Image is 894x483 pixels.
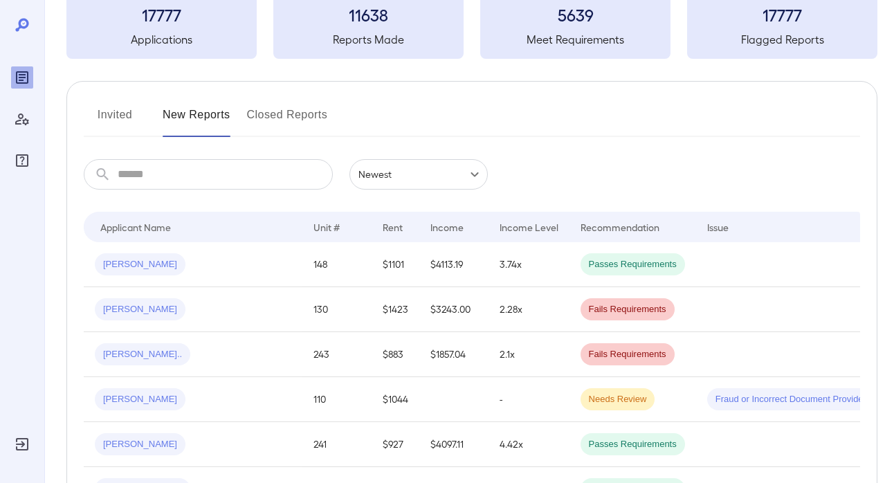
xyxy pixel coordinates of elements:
div: Log Out [11,433,33,455]
div: Reports [11,66,33,89]
span: Fails Requirements [581,303,675,316]
button: Invited [84,104,146,137]
td: 4.42x [489,422,569,467]
td: 3.74x [489,242,569,287]
td: $1423 [372,287,419,332]
td: $1857.04 [419,332,489,377]
button: Closed Reports [247,104,328,137]
td: 241 [302,422,372,467]
td: $927 [372,422,419,467]
h3: 17777 [66,3,257,26]
td: $3243.00 [419,287,489,332]
div: Issue [707,219,729,235]
div: Unit # [313,219,340,235]
h5: Flagged Reports [687,31,877,48]
h5: Meet Requirements [480,31,670,48]
span: Fails Requirements [581,348,675,361]
div: Income Level [500,219,558,235]
h5: Applications [66,31,257,48]
div: Recommendation [581,219,659,235]
td: $4097.11 [419,422,489,467]
span: [PERSON_NAME] [95,258,185,271]
td: - [489,377,569,422]
h3: 5639 [480,3,670,26]
td: 2.1x [489,332,569,377]
td: 148 [302,242,372,287]
td: $4113.19 [419,242,489,287]
span: Passes Requirements [581,438,685,451]
span: Passes Requirements [581,258,685,271]
div: Rent [383,219,405,235]
td: 2.28x [489,287,569,332]
div: Manage Users [11,108,33,130]
h5: Reports Made [273,31,464,48]
span: [PERSON_NAME].. [95,348,190,361]
td: 130 [302,287,372,332]
span: [PERSON_NAME] [95,303,185,316]
span: [PERSON_NAME] [95,438,185,451]
div: Income [430,219,464,235]
div: Applicant Name [100,219,171,235]
h3: 17777 [687,3,877,26]
td: 243 [302,332,372,377]
span: [PERSON_NAME] [95,393,185,406]
button: New Reports [163,104,230,137]
span: Needs Review [581,393,655,406]
div: Newest [349,159,488,190]
td: $883 [372,332,419,377]
td: $1101 [372,242,419,287]
h3: 11638 [273,3,464,26]
div: FAQ [11,149,33,172]
td: 110 [302,377,372,422]
td: $1044 [372,377,419,422]
span: Fraud or Incorrect Document Provided [707,393,877,406]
